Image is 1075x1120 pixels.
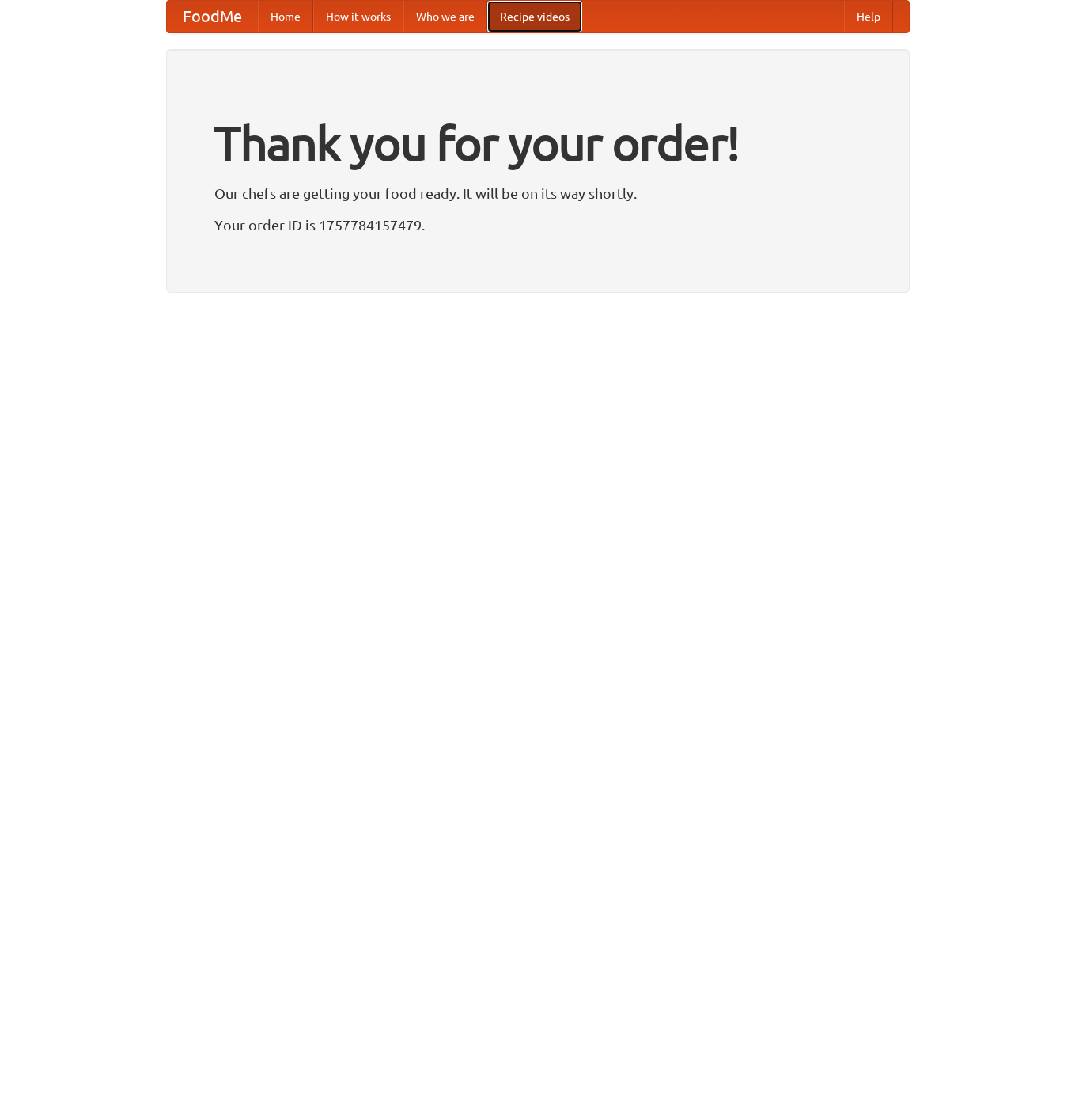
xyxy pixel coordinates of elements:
[313,1,403,32] a: How it works
[258,1,313,32] a: Home
[844,1,893,32] a: Help
[214,181,861,205] p: Our chefs are getting your food ready. It will be on its way shortly.
[487,1,582,32] a: Recipe videos
[403,1,487,32] a: Who we are
[214,105,861,181] h1: Thank you for your order!
[167,1,258,32] a: FoodMe
[214,213,861,237] p: Your order ID is 1757784157479.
